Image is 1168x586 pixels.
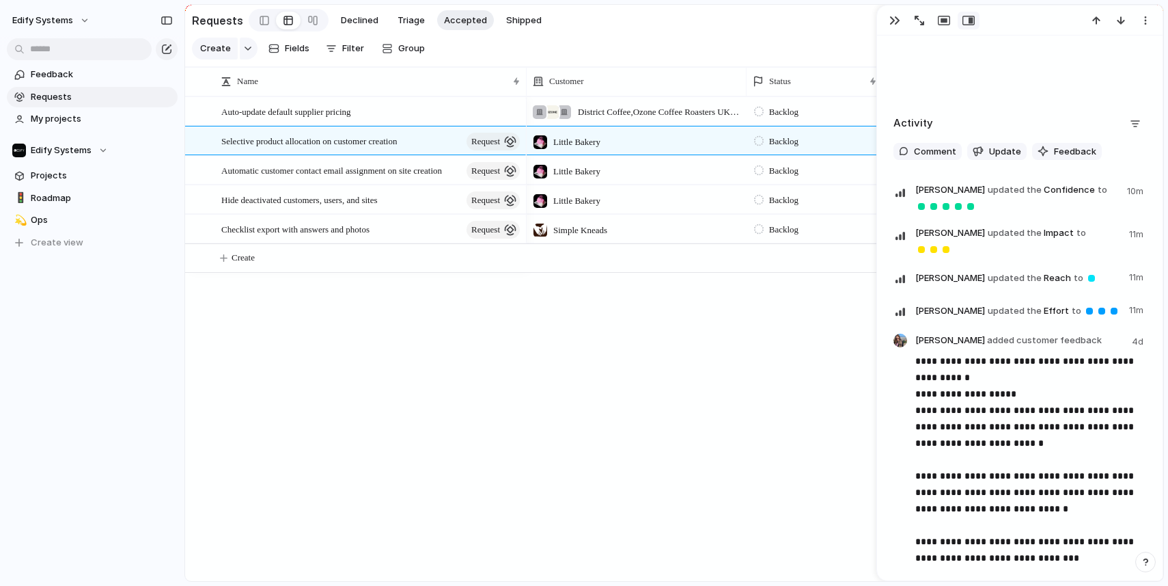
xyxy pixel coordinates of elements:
[915,301,1121,320] span: Effort
[1129,268,1146,284] span: 11m
[7,188,178,209] a: 🚦Roadmap
[221,221,370,237] span: Checklist export with answers and photos
[6,10,97,31] button: Edify Systems
[915,304,985,318] span: [PERSON_NAME]
[1072,304,1081,318] span: to
[14,190,24,206] div: 🚦
[769,75,791,88] span: Status
[31,90,173,104] span: Requests
[553,165,600,178] span: Little Bakery
[1054,145,1096,159] span: Feedback
[391,10,432,31] button: Triage
[7,165,178,186] a: Projects
[499,10,548,31] button: Shipped
[769,223,798,237] span: Backlog
[769,194,798,207] span: Backlog
[221,133,397,148] span: Selective product allocation on customer creation
[320,38,370,59] button: Filter
[1032,143,1102,161] button: Feedback
[31,191,173,205] span: Roadmap
[221,162,442,178] span: Automatic customer contact email assignment on site creation
[467,191,520,209] button: request
[914,145,956,159] span: Comment
[31,169,173,183] span: Projects
[915,334,1102,347] span: [PERSON_NAME]
[200,42,231,55] span: Create
[967,143,1027,161] button: Update
[471,132,500,151] span: request
[1074,271,1083,285] span: to
[232,251,255,265] span: Create
[7,210,178,230] a: 💫Ops
[398,42,425,55] span: Group
[221,191,378,207] span: Hide deactivated customers, users, and sites
[987,334,1102,345] span: added customer feedback
[444,14,487,27] span: Accepted
[12,191,26,205] button: 🚦
[12,14,73,27] span: Edify Systems
[769,105,798,119] span: Backlog
[1127,182,1146,198] span: 10m
[915,268,1121,287] span: Reach
[578,105,740,119] span: District Coffee , Ozone Coffee Roasters UK Ltd , [PERSON_NAME]
[1129,225,1146,241] span: 11m
[915,225,1121,257] span: Impact
[398,14,425,27] span: Triage
[375,38,432,59] button: Group
[14,213,24,228] div: 💫
[1132,335,1146,349] span: 4d
[989,145,1021,159] span: Update
[221,103,351,119] span: Auto-update default supplier pricing
[553,224,607,237] span: Simple Kneads
[467,133,520,150] button: request
[988,304,1042,318] span: updated the
[31,68,173,81] span: Feedback
[553,194,600,208] span: Little Bakery
[31,144,92,157] span: Edify Systems
[31,213,173,227] span: Ops
[7,140,178,161] button: Edify Systems
[341,14,378,27] span: Declined
[7,232,178,253] button: Create view
[471,220,500,239] span: request
[467,162,520,180] button: request
[506,14,542,27] span: Shipped
[192,38,238,59] button: Create
[7,87,178,107] a: Requests
[988,226,1042,240] span: updated the
[192,12,243,29] h2: Requests
[237,75,258,88] span: Name
[285,42,309,55] span: Fields
[31,236,83,250] span: Create view
[893,143,962,161] button: Comment
[915,183,985,197] span: [PERSON_NAME]
[893,116,933,131] h2: Activity
[467,221,520,239] button: request
[769,135,798,148] span: Backlog
[437,10,494,31] button: Accepted
[7,64,178,85] a: Feedback
[1129,301,1146,317] span: 11m
[549,75,584,88] span: Customer
[769,164,798,178] span: Backlog
[12,213,26,227] button: 💫
[1076,226,1086,240] span: to
[342,42,364,55] span: Filter
[988,271,1042,285] span: updated the
[988,183,1042,197] span: updated the
[915,182,1119,214] span: Confidence
[263,38,315,59] button: Fields
[334,10,385,31] button: Declined
[7,109,178,129] a: My projects
[915,271,985,285] span: [PERSON_NAME]
[553,135,600,149] span: Little Bakery
[915,226,985,240] span: [PERSON_NAME]
[31,112,173,126] span: My projects
[471,191,500,210] span: request
[471,161,500,181] span: request
[1098,183,1107,197] span: to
